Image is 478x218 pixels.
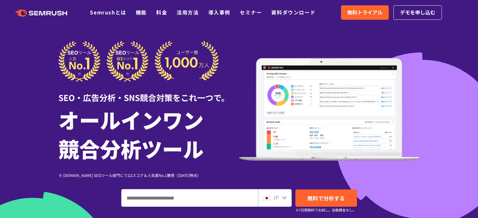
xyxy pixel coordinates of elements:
a: デモを申し込む [393,5,442,20]
h1: オールインワン 競合分析ツール [58,105,239,163]
a: 資料ダウンロード [271,8,316,16]
a: 活用方法 [177,8,199,16]
div: SEO・広告分析・SNS競合対策をこれ一つで。 [58,82,239,104]
a: 無料で分析する [295,189,357,207]
input: ドメイン、キーワードまたはURLを入力してください [122,189,258,206]
span: デモを申し込む [400,8,435,17]
span: 無料トライアル [347,8,382,17]
a: 導入事例 [208,8,230,16]
div: ※ [DOMAIN_NAME] SEOツール部門にてG2スコア＆人気度No.1獲得（[DATE]時点） [58,172,239,178]
small: ※7日間無料でお試し。自動課金なし。 [295,207,356,213]
a: 料金 [156,8,167,16]
a: セミナー [240,8,262,16]
a: 機能 [136,8,147,16]
a: Semrushとは [90,8,126,16]
span: JP [273,194,279,201]
a: 無料トライアル [341,5,389,20]
span: 無料で分析する [307,194,345,202]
